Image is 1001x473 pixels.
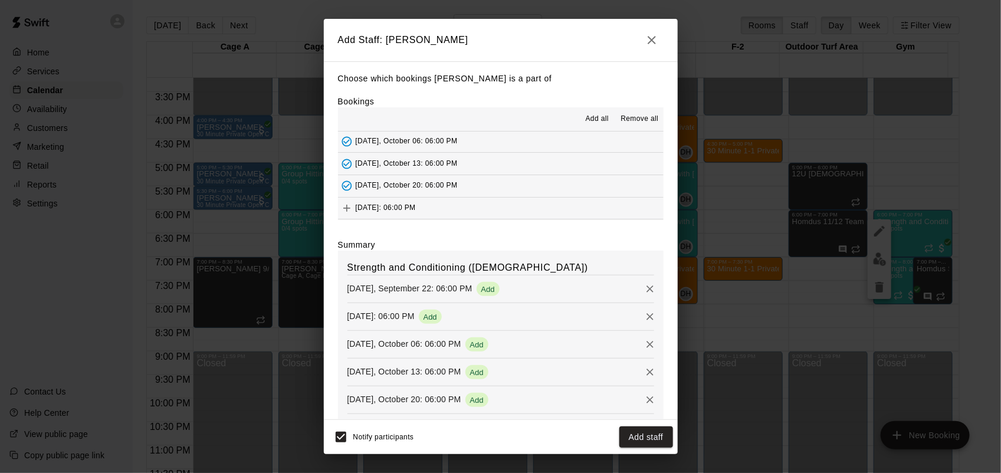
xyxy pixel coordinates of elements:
[477,285,500,294] span: Add
[324,19,678,61] h2: Add Staff: [PERSON_NAME]
[347,366,461,377] p: [DATE], October 13: 06:00 PM
[616,110,663,129] button: Remove all
[338,133,356,150] button: Added - Collect Payment
[338,131,664,153] button: Added - Collect Payment[DATE], October 06: 06:00 PM
[338,175,664,197] button: Added - Collect Payment[DATE], October 20: 06:00 PM
[465,368,488,377] span: Add
[338,203,356,212] span: Add
[586,113,609,125] span: Add all
[347,260,654,275] h6: Strength and Conditioning ([DEMOGRAPHIC_DATA])
[419,313,442,321] span: Add
[356,159,458,167] span: [DATE], October 13: 06:00 PM
[641,280,659,298] button: Remove
[356,137,458,146] span: [DATE], October 06: 06:00 PM
[465,396,488,405] span: Add
[338,153,664,175] button: Added - Collect Payment[DATE], October 13: 06:00 PM
[578,110,616,129] button: Add all
[338,239,376,251] label: Summary
[356,204,416,212] span: [DATE]: 06:00 PM
[347,283,472,294] p: [DATE], September 22: 06:00 PM
[641,391,659,409] button: Remove
[338,155,356,173] button: Added - Collect Payment
[347,393,461,405] p: [DATE], October 20: 06:00 PM
[347,310,415,322] p: [DATE]: 06:00 PM
[619,426,673,448] button: Add staff
[338,198,664,219] button: Add[DATE]: 06:00 PM
[641,336,659,353] button: Remove
[621,113,658,125] span: Remove all
[641,308,659,326] button: Remove
[338,97,375,106] label: Bookings
[641,363,659,381] button: Remove
[353,433,414,441] span: Notify participants
[465,340,488,349] span: Add
[356,182,458,190] span: [DATE], October 20: 06:00 PM
[338,177,356,195] button: Added - Collect Payment
[347,338,461,350] p: [DATE], October 06: 06:00 PM
[338,71,664,86] p: Choose which bookings [PERSON_NAME] is a part of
